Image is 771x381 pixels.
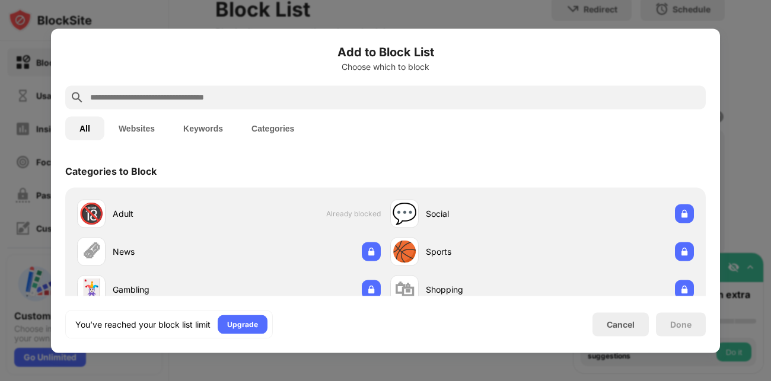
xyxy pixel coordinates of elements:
div: 🛍 [394,277,415,302]
div: 💬 [392,201,417,226]
img: search.svg [70,90,84,104]
span: Already blocked [326,209,381,218]
div: Choose which to block [65,62,706,71]
div: 🏀 [392,239,417,264]
button: Categories [237,116,308,140]
div: News [113,245,229,258]
div: Cancel [607,319,635,329]
div: Gambling [113,283,229,296]
div: Shopping [426,283,542,296]
div: You’ve reached your block list limit [75,318,211,330]
div: Sports [426,245,542,258]
button: Keywords [169,116,237,140]
div: Social [426,207,542,220]
div: Done [670,319,692,329]
div: 🔞 [79,201,104,226]
div: Categories to Block [65,165,157,177]
div: 🃏 [79,277,104,302]
div: Adult [113,207,229,220]
h6: Add to Block List [65,43,706,60]
button: All [65,116,104,140]
div: Upgrade [227,318,258,330]
div: 🗞 [81,239,101,264]
button: Websites [104,116,169,140]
